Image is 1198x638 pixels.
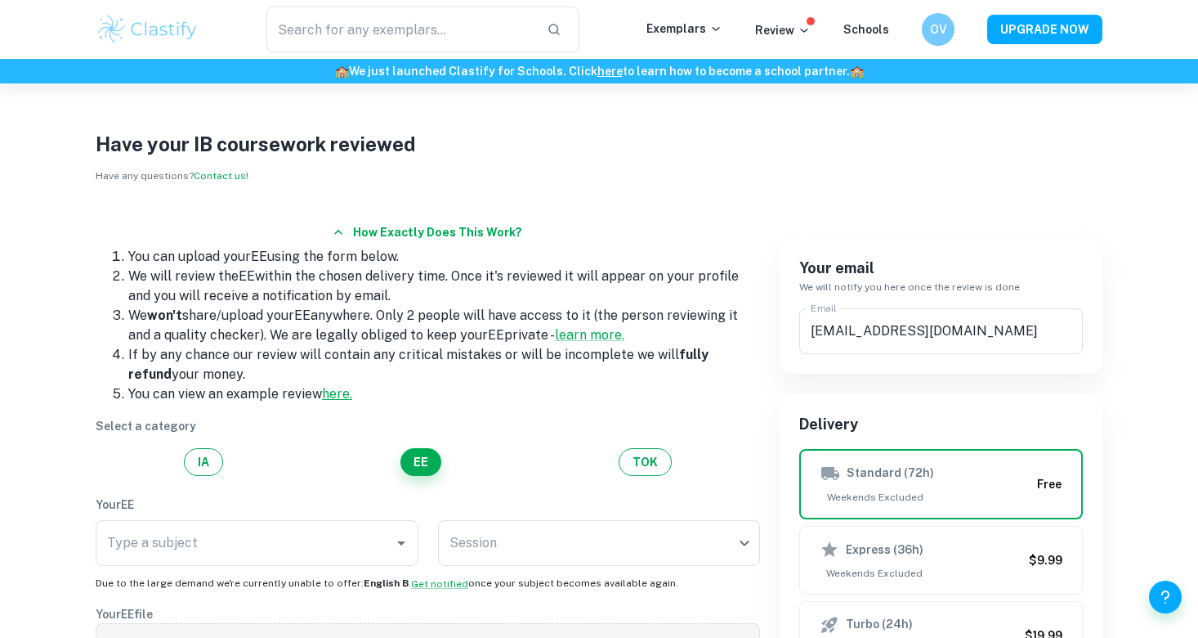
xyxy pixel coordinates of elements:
span: 🏫 [335,65,349,78]
button: Get notified [411,577,468,591]
h6: Turbo (24h) [846,615,913,635]
button: Standard (72h)Weekends ExcludedFree [799,449,1083,519]
input: We'll contact you here [799,308,1083,354]
img: Clastify logo [96,13,199,46]
button: Help and Feedback [1149,581,1182,613]
span: Have any questions? [96,170,248,182]
span: Due to the large demand we're currently unable to offer: . once your subject becomes available ag... [96,577,678,589]
p: Exemplars [646,20,722,38]
p: Your EE file [96,605,760,623]
span: Weekends Excluded [820,566,1022,581]
button: TOK [619,448,672,476]
p: Your EE [96,496,760,514]
li: You can upload your EE using the form below. [128,247,760,267]
b: won't [147,308,182,323]
a: here. [322,386,352,402]
h6: Delivery [799,413,1083,436]
h1: Have your IB coursework reviewed [96,129,1102,159]
li: We share/upload your EE anywhere. Only 2 people will have access to it (the person reviewing it a... [128,306,760,345]
button: UPGRADE NOW [987,15,1102,44]
a: Schools [843,23,889,36]
li: You can view an example review [128,384,760,404]
p: Select a category [96,417,760,435]
button: EE [400,448,441,476]
h6: $9.99 [1029,551,1062,569]
li: If by any chance our review will contain any critical mistakes or will be incomplete we will your... [128,345,760,384]
button: Open [390,532,413,555]
p: Review [755,21,811,39]
h6: Your email [799,257,1083,280]
span: 🏫 [850,65,864,78]
a: Contact us! [194,170,248,182]
button: IA [184,448,223,476]
a: here [597,65,623,78]
button: How exactly does this work? [327,218,529,247]
h6: OV [929,20,948,38]
h6: We just launched Clastify for Schools. Click to learn how to become a school partner. [3,62,1195,80]
b: English B [364,577,409,589]
label: Email [811,301,837,315]
button: Express (36h)Weekends Excluded$9.99 [799,526,1083,595]
span: Weekends Excluded [820,490,1030,505]
h6: Free [1037,475,1062,493]
h6: We will notify you here once the review is done [799,280,1083,295]
h6: Standard (72h) [847,464,934,483]
a: learn more. [555,327,624,343]
button: OV [922,13,954,46]
h6: Express (36h) [846,541,923,559]
li: We will review the EE within the chosen delivery time. Once it's reviewed it will appear on your ... [128,267,760,306]
input: Search for any exemplars... [266,7,534,52]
